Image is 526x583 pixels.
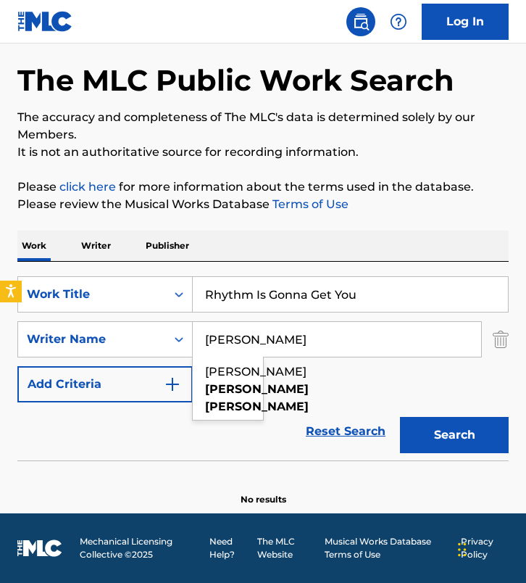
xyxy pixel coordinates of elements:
[299,415,393,447] a: Reset Search
[17,11,73,32] img: MLC Logo
[77,231,115,261] p: Writer
[270,197,348,211] a: Terms of Use
[422,4,509,40] a: Log In
[17,109,509,144] p: The accuracy and completeness of The MLC's data is determined solely by our Members.
[325,535,452,561] a: Musical Works Database Terms of Use
[141,231,193,261] p: Publisher
[205,400,309,413] strong: [PERSON_NAME]
[493,321,509,357] img: Delete Criterion
[80,535,201,561] span: Mechanical Licensing Collective © 2025
[390,13,407,30] img: help
[17,62,454,99] h1: The MLC Public Work Search
[17,539,62,557] img: logo
[17,231,51,261] p: Work
[352,13,370,30] img: search
[17,144,509,161] p: It is not an authoritative source for recording information.
[241,476,286,506] p: No results
[17,276,509,460] form: Search Form
[27,286,157,303] div: Work Title
[27,331,157,348] div: Writer Name
[400,417,509,453] button: Search
[17,196,509,213] p: Please review the Musical Works Database
[458,528,467,571] div: Drag
[209,535,249,561] a: Need Help?
[17,366,193,402] button: Add Criteria
[205,365,306,379] span: [PERSON_NAME]
[17,178,509,196] p: Please for more information about the terms used in the database.
[346,7,375,36] a: Public Search
[384,7,413,36] div: Help
[454,513,526,583] iframe: Chat Widget
[59,180,116,194] a: click here
[164,376,181,393] img: 9d2ae6d4665cec9f34b9.svg
[257,535,316,561] a: The MLC Website
[205,382,309,396] strong: [PERSON_NAME]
